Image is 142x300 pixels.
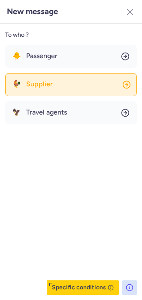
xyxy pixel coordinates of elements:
button: 🦅Travel agents [5,101,137,124]
button: 🐓Supplier [5,73,137,96]
span: To who ? [5,29,29,41]
h3: New message [7,7,58,16]
span: Supplier [26,80,53,88]
span: 🐓 [12,80,21,88]
button: 🐥Passenger [5,45,137,68]
span: 🦅 [12,109,21,116]
button: Specific conditions [47,280,119,295]
span: Passenger [26,52,57,60]
span: 🐥 [12,52,21,60]
span: Travel agents [26,109,67,116]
